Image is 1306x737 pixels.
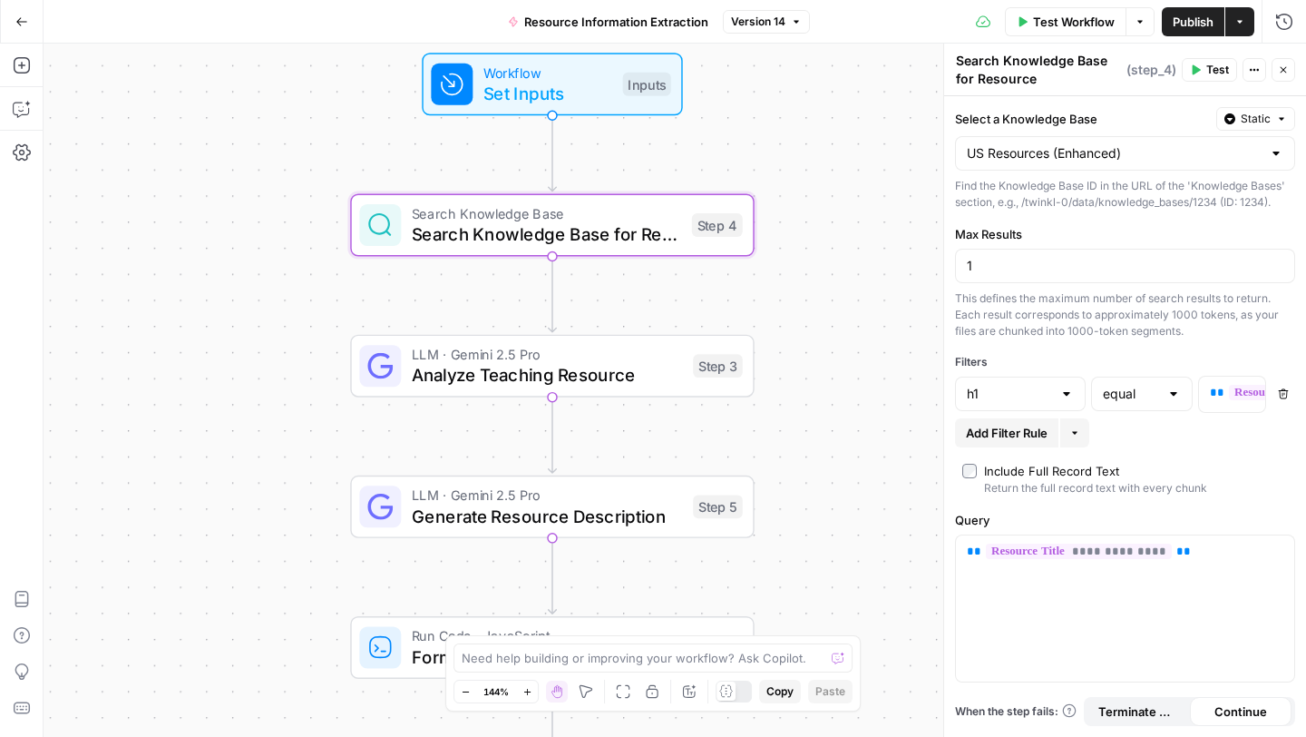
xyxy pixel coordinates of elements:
[350,335,754,398] div: LLM · Gemini 2.5 ProAnalyze Teaching ResourceStep 3
[549,398,557,473] g: Edge from step_3 to step_5
[350,53,754,115] div: WorkflowSet InputsInputs
[623,73,671,96] div: Inputs
[955,178,1295,211] div: Find the Knowledge Base ID in the URL of the 'Knowledge Bases' section, e.g., /twinkl-0/data/know...
[412,221,681,248] span: Search Knowledge Base for Resource
[731,14,785,30] span: Version 14
[549,115,557,191] g: Edge from start to step_4
[1033,13,1115,31] span: Test Workflow
[955,418,1058,447] button: Add Filter Rule
[412,625,683,646] span: Run Code · JavaScript
[1103,385,1159,403] input: equal
[966,424,1048,442] span: Add Filter Rule
[967,144,1262,162] input: US Resources (Enhanced)
[815,683,845,700] span: Paste
[692,213,743,237] div: Step 4
[984,480,1207,496] div: Return the full record text with every chunk
[549,538,557,614] g: Edge from step_5 to step_7
[483,80,612,106] span: Set Inputs
[549,256,557,331] g: Edge from step_4 to step_3
[955,225,1295,243] label: Max Results
[1182,58,1237,82] button: Test
[723,10,810,34] button: Version 14
[483,62,612,83] span: Workflow
[1214,703,1267,721] span: Continue
[412,485,683,506] span: LLM · Gemini 2.5 Pro
[955,703,1077,720] a: When the step fails:
[1098,703,1179,721] span: Terminate Workflow
[1087,697,1190,726] button: Terminate Workflow
[1162,7,1224,36] button: Publish
[1005,7,1126,36] button: Test Workflow
[350,616,754,679] div: Run Code · JavaScriptFormat Grid DataStep 7
[956,52,1122,88] textarea: Search Knowledge Base for Resource
[1206,62,1229,78] span: Test
[412,362,683,388] span: Analyze Teaching Resource
[955,354,1295,370] div: Filters
[497,7,719,36] button: Resource Information Extraction
[955,290,1295,339] div: This defines the maximum number of search results to return. Each result corresponds to approxima...
[693,495,743,518] div: Step 5
[1126,61,1176,79] span: ( step_4 )
[967,385,1052,403] input: h1
[955,110,1209,128] label: Select a Knowledge Base
[693,354,743,378] div: Step 3
[808,680,853,703] button: Paste
[962,464,977,478] input: Include Full Record TextReturn the full record text with every chunk
[1216,107,1295,131] button: Static
[759,680,801,703] button: Copy
[350,476,754,538] div: LLM · Gemini 2.5 ProGenerate Resource DescriptionStep 5
[524,13,708,31] span: Resource Information Extraction
[483,684,509,699] span: 144%
[984,462,1119,480] div: Include Full Record Text
[412,644,683,670] span: Format Grid Data
[955,511,1295,529] label: Query
[412,503,683,529] span: Generate Resource Description
[766,683,794,700] span: Copy
[1241,111,1271,127] span: Static
[412,203,681,224] span: Search Knowledge Base
[1173,13,1213,31] span: Publish
[412,344,683,365] span: LLM · Gemini 2.5 Pro
[350,193,754,256] div: Search Knowledge BaseSearch Knowledge Base for ResourceStep 4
